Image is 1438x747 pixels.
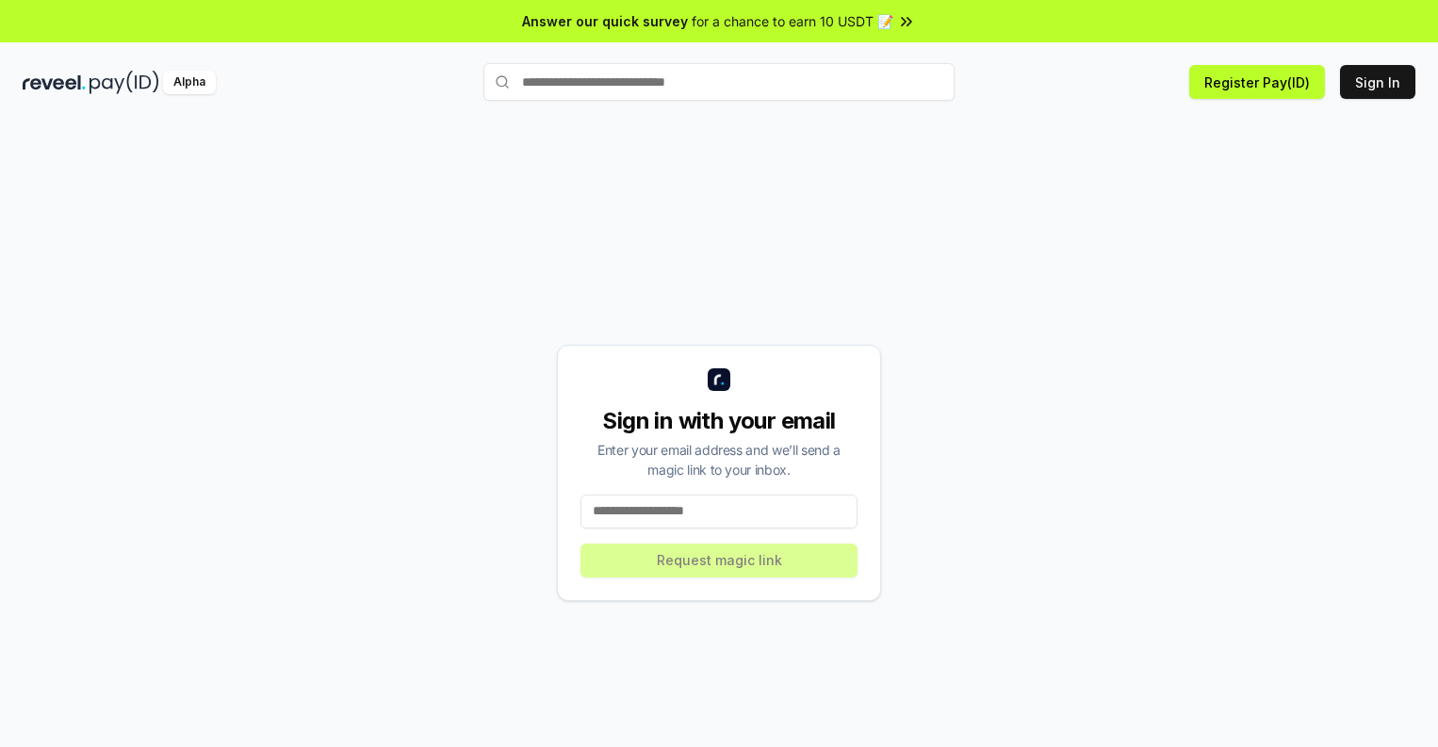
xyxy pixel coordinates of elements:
div: Enter your email address and we’ll send a magic link to your inbox. [580,440,858,479]
div: Alpha [163,71,216,94]
img: logo_small [708,368,730,391]
span: for a chance to earn 10 USDT 📝 [692,11,893,31]
span: Answer our quick survey [522,11,688,31]
img: pay_id [90,71,159,94]
button: Sign In [1340,65,1415,99]
div: Sign in with your email [580,406,858,436]
img: reveel_dark [23,71,86,94]
button: Register Pay(ID) [1189,65,1325,99]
